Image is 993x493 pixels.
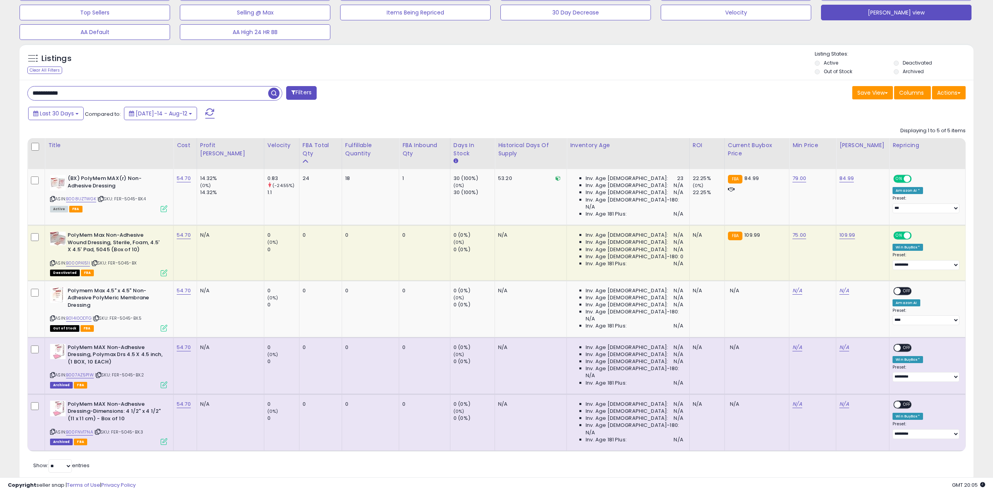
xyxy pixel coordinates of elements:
button: 30 Day Decrease [500,5,651,20]
small: FBA [728,232,742,240]
span: FBA [74,439,87,445]
div: [PERSON_NAME] [839,141,886,149]
div: 0 [303,232,336,239]
span: N/A [674,182,683,189]
div: 22.25% [693,189,724,196]
span: N/A [674,232,683,239]
div: Win BuyBox * [893,413,923,420]
button: AA Default [20,24,170,40]
div: Preset: [893,308,959,326]
span: N/A [674,351,683,358]
span: Listings that have been deleted from Seller Central [50,439,73,445]
div: 0 (0%) [453,287,495,294]
a: 75.00 [792,231,806,239]
div: FBA inbound Qty [402,141,447,158]
button: Items Being Repriced [340,5,491,20]
img: 41vmGlrmSqL._SL40_.jpg [50,232,66,245]
a: B014I0ODTG [66,315,91,322]
small: (0%) [693,182,704,189]
div: Historical Days Of Supply [498,141,563,158]
div: FBA Total Qty [303,141,339,158]
div: N/A [200,232,258,239]
span: Inv. Age [DEMOGRAPHIC_DATA]: [586,358,668,365]
a: B000PA151I [66,260,90,266]
a: 54.70 [177,344,191,351]
div: 1 [402,175,444,182]
span: Listings that have been deleted from Seller Central [50,382,73,389]
img: 31sUBd59D4L._SL40_.jpg [50,287,66,303]
span: N/A [674,301,683,308]
button: [DATE]-14 - Aug-12 [124,107,197,120]
div: N/A [693,287,719,294]
a: N/A [792,400,802,408]
span: Inv. Age [DEMOGRAPHIC_DATA]: [586,189,668,196]
div: N/A [200,344,258,351]
span: N/A [674,287,683,294]
div: N/A [498,232,561,239]
a: 54.70 [177,231,191,239]
span: OFF [911,232,923,239]
b: PolyMem Max Non-Adhesive Wound Dressing, Sterile, Foam, 4.5' X 4.5' Pad, 5045 (Box of 10) [68,232,163,255]
div: Displaying 1 to 5 of 5 items [900,127,966,135]
span: All listings currently available for purchase on Amazon [50,206,68,212]
a: 54.70 [177,287,191,295]
div: N/A [200,401,258,408]
div: 0 [345,287,393,294]
a: B007AZ5P1W [66,372,94,378]
span: | SKU: FER-5045-BX.5 [93,315,142,321]
a: 79.00 [792,175,806,182]
span: 109.99 [744,231,760,239]
div: N/A [200,287,258,294]
span: | SKU: FER-5045-BX.2 [95,372,144,378]
div: ASIN: [50,344,167,387]
div: 24 [303,175,336,182]
div: Preset: [893,365,959,382]
div: 18 [345,175,393,182]
span: N/A [674,415,683,422]
span: N/A [674,436,683,443]
div: N/A [498,287,561,294]
span: N/A [674,294,683,301]
span: | SKU: FER-5045-BX.3 [94,429,143,435]
div: Win BuyBox * [893,244,923,251]
span: N/A [674,344,683,351]
div: 0.83 [267,175,299,182]
span: N/A [730,400,739,408]
div: 0 [267,401,299,408]
a: N/A [792,344,802,351]
div: ASIN: [50,287,167,331]
div: Clear All Filters [27,67,62,74]
div: Preset: [893,252,959,270]
span: Inv. Age [DEMOGRAPHIC_DATA]: [586,175,668,182]
span: 84.99 [744,175,759,182]
span: Columns [899,89,924,97]
div: 0 (0%) [453,301,495,308]
img: 41in3e7a2+L._SL40_.jpg [50,175,66,191]
div: ASIN: [50,175,167,211]
span: Inv. Age [DEMOGRAPHIC_DATA]: [586,246,668,253]
div: 0 [267,246,299,253]
div: seller snap | | [8,482,136,489]
button: AA High 24 HR BB [180,24,330,40]
small: (0%) [453,239,464,245]
div: ASIN: [50,401,167,444]
div: Cost [177,141,194,149]
div: Amazon AI [893,299,920,306]
small: (0%) [267,239,278,245]
img: 31XmqFwi2PL._SL40_.jpg [50,401,66,416]
div: 0 [345,344,393,351]
div: N/A [693,401,719,408]
div: N/A [498,344,561,351]
span: Compared to: [85,110,121,118]
a: N/A [839,344,849,351]
span: 0 [680,253,683,260]
span: N/A [674,380,683,387]
div: Repricing [893,141,962,149]
div: 0 (0%) [453,246,495,253]
small: (0%) [200,182,211,189]
div: N/A [498,401,561,408]
div: Inventory Age [570,141,686,149]
div: 14.32% [200,189,264,196]
div: 22.25% [693,175,724,182]
div: 14.32% [200,175,264,182]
